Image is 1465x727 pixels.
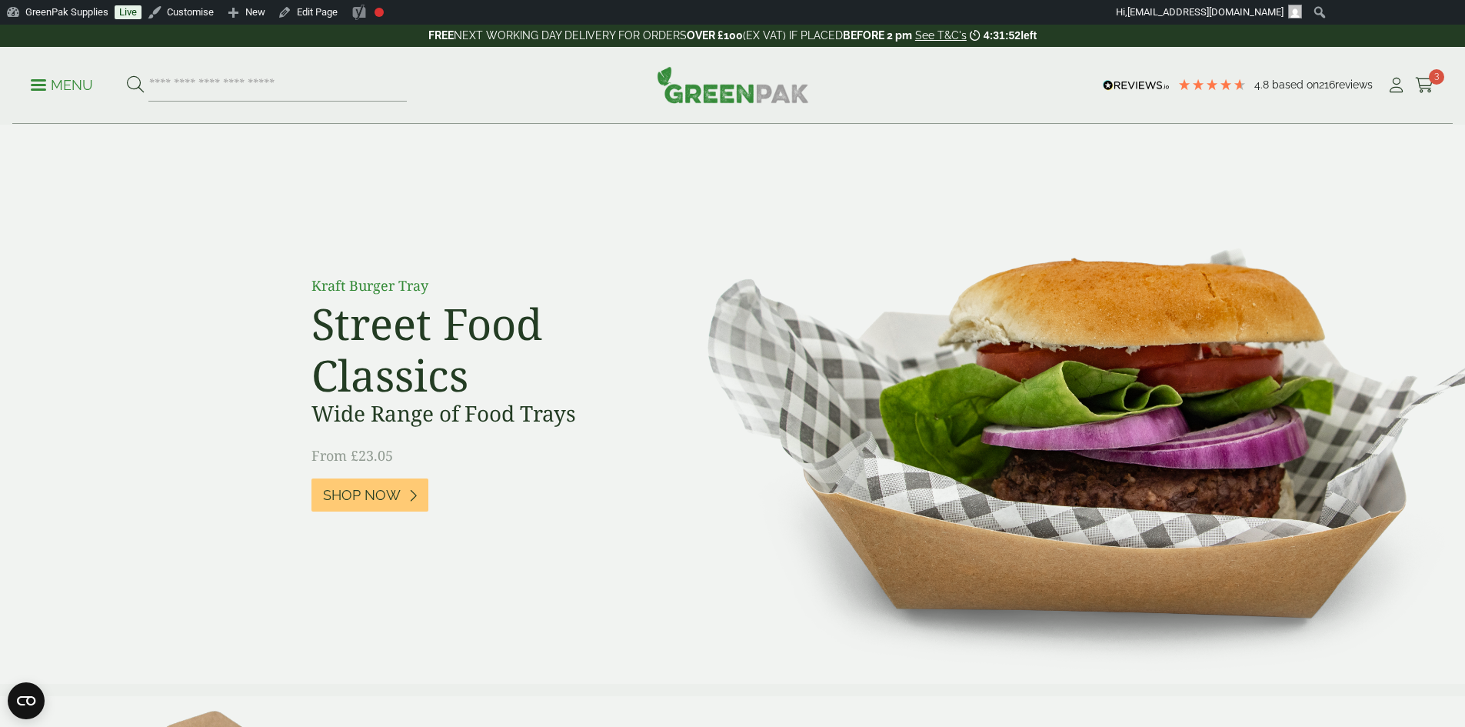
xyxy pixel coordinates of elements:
h2: Street Food Classics [311,298,658,401]
span: reviews [1335,78,1373,91]
span: left [1021,29,1037,42]
i: My Account [1387,78,1406,93]
span: From £23.05 [311,446,393,465]
a: Live [115,5,142,19]
h3: Wide Range of Food Trays [311,401,658,427]
i: Cart [1415,78,1434,93]
strong: OVER £100 [687,29,743,42]
span: 216 [1319,78,1335,91]
a: 3 [1415,74,1434,97]
a: See T&C's [915,29,967,42]
img: REVIEWS.io [1103,80,1170,91]
button: Open CMP widget [8,682,45,719]
span: Shop Now [323,487,401,504]
div: Focus keyphrase not set [375,8,384,17]
span: 3 [1429,69,1444,85]
strong: FREE [428,29,454,42]
img: Street Food Classics [659,125,1465,684]
a: Shop Now [311,479,428,512]
span: Based on [1272,78,1319,91]
p: Menu [31,76,93,95]
span: 4:31:52 [984,29,1021,42]
strong: BEFORE 2 pm [843,29,912,42]
span: [EMAIL_ADDRESS][DOMAIN_NAME] [1127,6,1284,18]
img: GreenPak Supplies [657,66,809,103]
div: 4.79 Stars [1177,78,1247,92]
p: Kraft Burger Tray [311,275,658,296]
a: Menu [31,76,93,92]
span: 4.8 [1254,78,1272,91]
